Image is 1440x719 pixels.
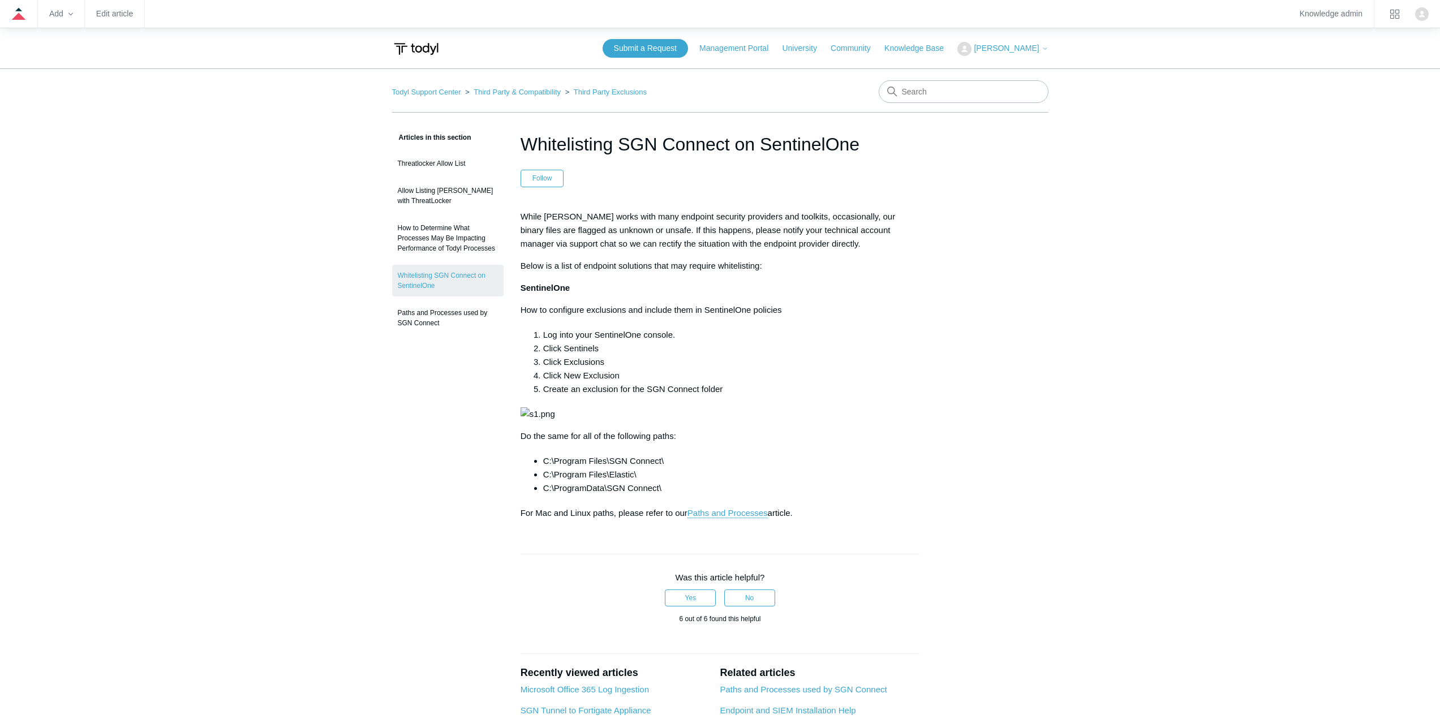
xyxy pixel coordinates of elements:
a: Third Party Exclusions [574,88,647,96]
a: Threatlocker Allow List [392,153,504,174]
li: C:\Program Files\Elastic\ [543,468,920,481]
a: Todyl Support Center [392,88,461,96]
li: C:\ProgramData\SGN Connect\ [543,481,920,495]
a: Third Party & Compatibility [474,88,561,96]
span: Articles in this section [392,134,471,141]
a: Edit article [96,11,133,17]
a: Whitelisting SGN Connect on SentinelOne [392,265,504,296]
a: Management Portal [699,42,780,54]
a: Paths and Processes used by SGN Connect [392,302,504,334]
button: This article was helpful [665,589,716,606]
a: Microsoft Office 365 Log Ingestion [521,684,649,694]
a: Paths and Processes used by SGN Connect [720,684,887,694]
a: Submit a Request [603,39,688,58]
img: user avatar [1415,7,1429,21]
p: Whitelisting SGN Connect on SentinelOne [521,429,920,443]
a: Knowledge Base [884,42,955,54]
span: While [PERSON_NAME] works with many endpoint security providers and toolkits, occasionally, our b... [521,212,895,248]
a: How to Determine What Processes May Be Impacting Performance of Todyl Processes [392,217,504,259]
a: Allow Listing [PERSON_NAME] with ThreatLocker [392,180,504,212]
a: Knowledge admin [1300,11,1362,17]
span: 6 out of 6 found this helpful [679,615,760,623]
span: How to configure exclusions and include them in SentinelOne policies [521,305,782,315]
img: s1.png [521,407,555,421]
button: Follow Article [521,170,564,187]
zd-hc-trigger: Add [49,11,73,17]
a: Endpoint and SIEM Installation Help [720,705,856,715]
a: Community [831,42,882,54]
li: Third Party Exclusions [563,88,647,96]
span: Was this article helpful? [676,572,765,582]
zd-hc-trigger: Click your profile icon to open the profile menu [1415,7,1429,21]
p: For Mac and Linux paths, please refer to our article. [521,506,920,520]
li: Todyl Support Center [392,88,463,96]
img: Todyl Support Center Help Center home page [392,38,440,59]
li: C:\Program Files\SGN Connect\ [543,454,920,468]
span: Click Exclusions [543,357,604,367]
h2: Related articles [720,665,919,681]
h2: Recently viewed articles [521,665,709,681]
button: This article was not helpful [724,589,775,606]
span: Click Sentinels [543,343,599,353]
a: SGN Tunnel to Fortigate Appliance [521,705,651,715]
span: Create an exclusion for the SGN Connect folder [543,384,723,394]
a: University [782,42,828,54]
span: [PERSON_NAME] [974,44,1039,53]
li: Third Party & Compatibility [463,88,563,96]
span: Log into your SentinelOne console. [543,330,676,339]
span: Click New Exclusion [543,371,620,380]
span: Below is a list of endpoint solutions that may require whitelisting: [521,261,762,270]
input: Search [879,80,1048,103]
h1: Whitelisting SGN Connect on SentinelOne [521,131,920,158]
span: SentinelOne [521,283,570,292]
button: [PERSON_NAME] [957,42,1048,56]
a: Paths and Processes [687,508,768,518]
